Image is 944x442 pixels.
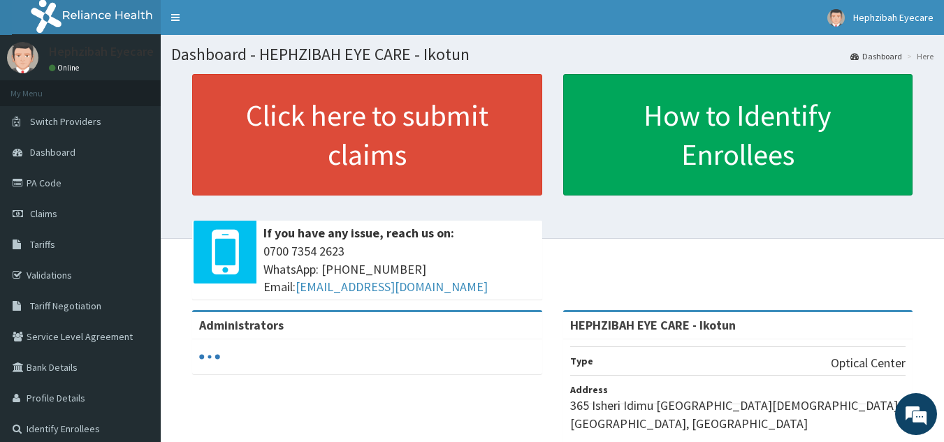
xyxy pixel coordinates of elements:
[903,50,934,62] li: Here
[49,63,82,73] a: Online
[30,238,55,251] span: Tariffs
[171,45,934,64] h1: Dashboard - HEPHZIBAH EYE CARE - Ikotun
[296,279,488,295] a: [EMAIL_ADDRESS][DOMAIN_NAME]
[49,45,154,58] p: Hephzibah Eyecare
[570,383,608,396] b: Address
[850,50,902,62] a: Dashboard
[263,242,535,296] span: 0700 7354 2623 WhatsApp: [PHONE_NUMBER] Email:
[199,346,220,367] svg: audio-loading
[570,397,906,432] p: 365 Isheri Idimu [GEOGRAPHIC_DATA][DEMOGRAPHIC_DATA], [GEOGRAPHIC_DATA], [GEOGRAPHIC_DATA]
[7,42,38,73] img: User Image
[30,207,57,220] span: Claims
[563,74,913,196] a: How to Identify Enrollees
[263,225,454,241] b: If you have any issue, reach us on:
[853,11,934,24] span: Hephzibah Eyecare
[30,115,101,128] span: Switch Providers
[570,317,736,333] strong: HEPHZIBAH EYE CARE - Ikotun
[192,74,542,196] a: Click here to submit claims
[831,354,906,372] p: Optical Center
[827,9,845,27] img: User Image
[30,300,101,312] span: Tariff Negotiation
[30,146,75,159] span: Dashboard
[199,317,284,333] b: Administrators
[570,355,593,367] b: Type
